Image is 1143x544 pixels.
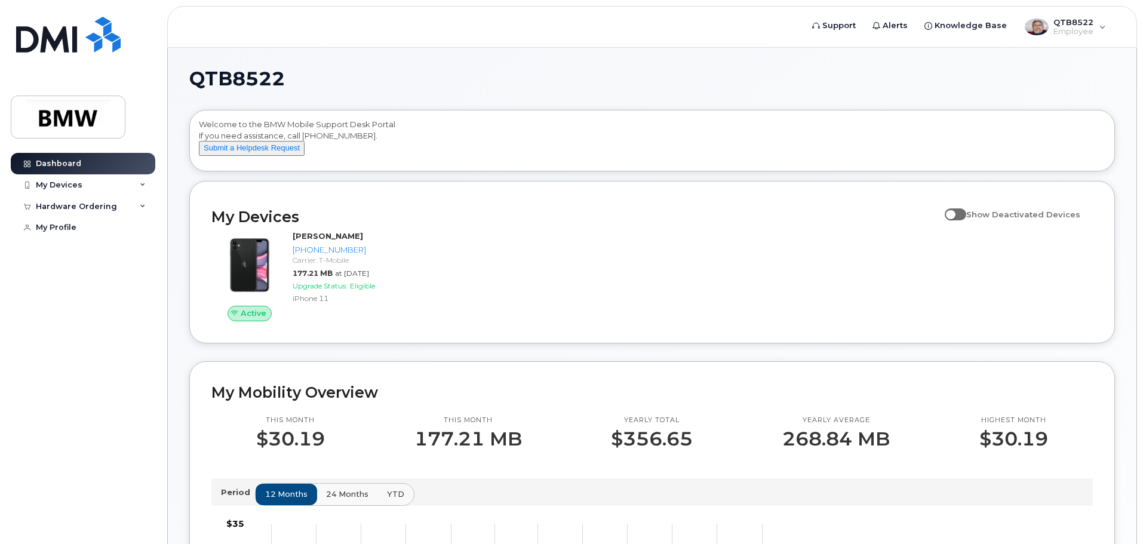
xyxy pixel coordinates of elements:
[189,70,285,88] span: QTB8522
[387,488,404,500] span: YTD
[335,269,369,278] span: at [DATE]
[293,255,416,265] div: Carrier: T-Mobile
[221,236,278,294] img: iPhone_11.jpg
[611,416,693,425] p: Yearly total
[979,416,1048,425] p: Highest month
[211,230,421,321] a: Active[PERSON_NAME][PHONE_NUMBER]Carrier: T-Mobile177.21 MBat [DATE]Upgrade Status:EligibleiPhone 11
[966,210,1080,219] span: Show Deactivated Devices
[293,293,416,303] div: iPhone 11
[256,416,325,425] p: This month
[199,119,1105,167] div: Welcome to the BMW Mobile Support Desk Portal If you need assistance, call [PHONE_NUMBER].
[414,428,522,450] p: 177.21 MB
[256,428,325,450] p: $30.19
[221,487,255,498] p: Period
[293,244,416,256] div: [PHONE_NUMBER]
[211,383,1093,401] h2: My Mobility Overview
[293,281,348,290] span: Upgrade Status:
[293,269,333,278] span: 177.21 MB
[414,416,522,425] p: This month
[611,428,693,450] p: $356.65
[199,143,305,152] a: Submit a Helpdesk Request
[226,518,244,529] tspan: $35
[979,428,1048,450] p: $30.19
[293,231,363,241] strong: [PERSON_NAME]
[199,141,305,156] button: Submit a Helpdesk Request
[350,281,375,290] span: Eligible
[241,308,266,319] span: Active
[211,208,939,226] h2: My Devices
[945,203,954,213] input: Show Deactivated Devices
[782,416,890,425] p: Yearly average
[326,488,368,500] span: 24 months
[782,428,890,450] p: 268.84 MB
